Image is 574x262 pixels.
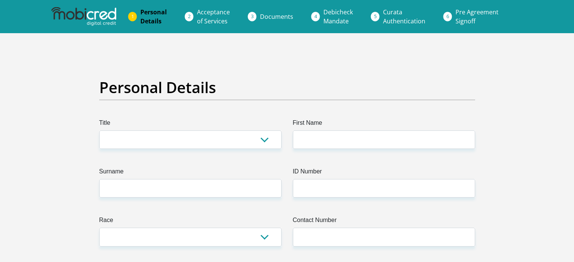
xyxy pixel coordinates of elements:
input: Contact Number [293,228,475,246]
label: Race [99,216,282,228]
span: Acceptance of Services [197,8,230,25]
img: mobicred logo [51,7,116,26]
label: Title [99,118,282,130]
span: Debicheck Mandate [323,8,353,25]
input: First Name [293,130,475,149]
a: CurataAuthentication [377,5,431,29]
label: First Name [293,118,475,130]
label: ID Number [293,167,475,179]
a: Acceptanceof Services [191,5,236,29]
span: Documents [260,12,293,21]
span: Personal Details [140,8,167,25]
label: Contact Number [293,216,475,228]
a: DebicheckMandate [317,5,359,29]
a: PersonalDetails [134,5,173,29]
h2: Personal Details [99,78,475,97]
input: Surname [99,179,282,198]
span: Curata Authentication [383,8,425,25]
a: Pre AgreementSignoff [449,5,505,29]
span: Pre Agreement Signoff [456,8,499,25]
a: Documents [254,9,299,24]
label: Surname [99,167,282,179]
input: ID Number [293,179,475,198]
